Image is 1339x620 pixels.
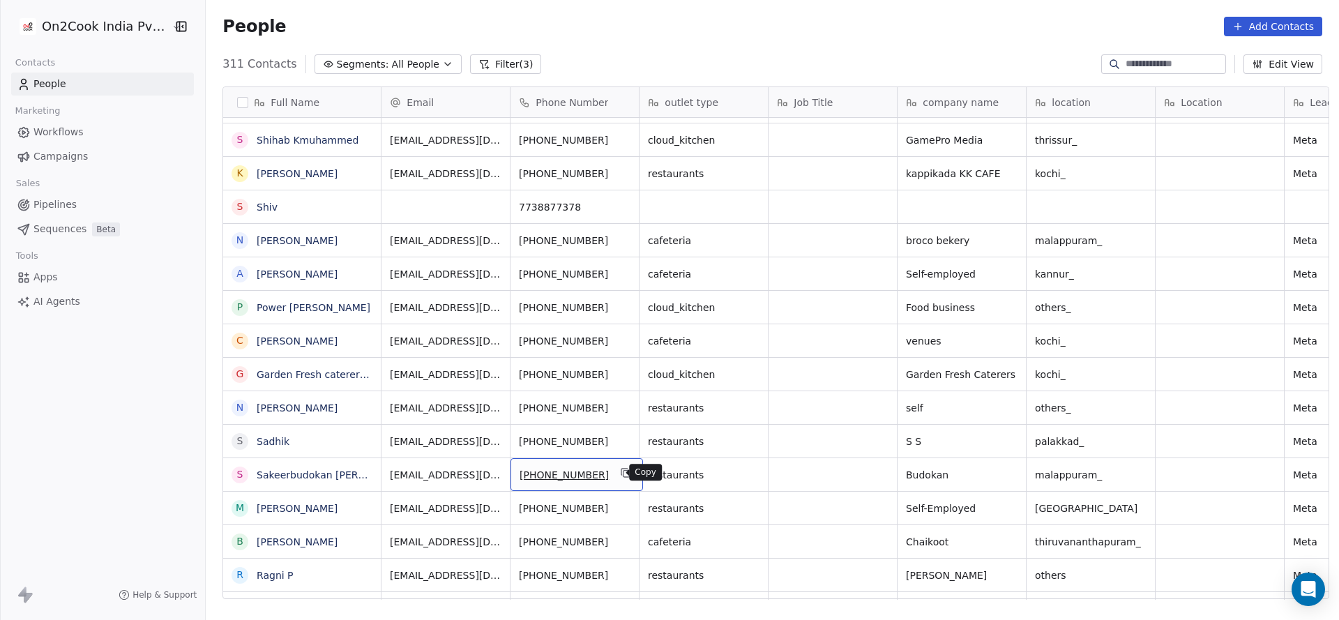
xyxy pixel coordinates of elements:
[906,468,1018,482] span: Budokan
[237,534,244,549] div: B
[1035,501,1147,515] span: [GEOGRAPHIC_DATA]
[1035,368,1147,381] span: kochi_
[257,369,504,380] a: Garden Fresh caterers Kaloor [GEOGRAPHIC_DATA]
[648,334,759,348] span: cafeteria
[390,434,501,448] span: [EMAIL_ADDRESS][DOMAIN_NAME]
[390,401,501,415] span: [EMAIL_ADDRESS][DOMAIN_NAME]
[237,133,243,147] div: S
[11,266,194,289] a: Apps
[1035,167,1147,181] span: kochi_
[648,167,759,181] span: restaurants
[1035,334,1147,348] span: kochi_
[769,87,897,117] div: Job Title
[390,234,501,248] span: [EMAIL_ADDRESS][DOMAIN_NAME]
[222,56,296,73] span: 311 Contacts
[390,568,501,582] span: [EMAIL_ADDRESS][DOMAIN_NAME]
[1035,401,1147,415] span: others_
[133,589,197,600] span: Help & Support
[9,52,61,73] span: Contacts
[257,302,370,313] a: Power [PERSON_NAME]
[906,434,1018,448] span: S S
[1035,133,1147,147] span: thrissur_
[1292,573,1325,606] div: Open Intercom Messenger
[1224,17,1322,36] button: Add Contacts
[381,87,510,117] div: Email
[906,234,1018,248] span: broco bekery
[1243,54,1322,74] button: Edit View
[223,118,381,600] div: grid
[536,96,608,109] span: Phone Number
[10,245,44,266] span: Tools
[648,267,759,281] span: cafeteria
[1035,434,1147,448] span: palakkad_
[236,501,244,515] div: m
[519,501,630,515] span: [PHONE_NUMBER]
[33,270,58,285] span: Apps
[392,57,439,72] span: All People
[519,568,630,582] span: [PHONE_NUMBER]
[390,301,501,315] span: [EMAIL_ADDRESS][DOMAIN_NAME]
[519,535,630,549] span: [PHONE_NUMBER]
[794,96,833,109] span: Job Title
[519,200,630,214] span: 7738877378
[257,503,338,514] a: [PERSON_NAME]
[519,334,630,348] span: [PHONE_NUMBER]
[519,234,630,248] span: [PHONE_NUMBER]
[237,266,244,281] div: A
[390,267,501,281] span: [EMAIL_ADDRESS][DOMAIN_NAME]
[648,133,759,147] span: cloud_kitchen
[665,96,718,109] span: outlet type
[1035,301,1147,315] span: others_
[648,568,759,582] span: restaurants
[33,149,88,164] span: Campaigns
[519,301,630,315] span: [PHONE_NUMBER]
[257,469,416,481] a: Sakeerbudokan [PERSON_NAME]
[906,334,1018,348] span: venues
[337,57,389,72] span: Segments:
[236,333,243,348] div: c
[236,233,243,248] div: N
[237,434,243,448] div: S
[898,87,1026,117] div: company name
[237,300,243,315] div: P
[257,269,338,280] a: [PERSON_NAME]
[237,199,243,214] div: S
[390,167,501,181] span: [EMAIL_ADDRESS][DOMAIN_NAME]
[906,535,1018,549] span: Chaikoot
[519,267,630,281] span: [PHONE_NUMBER]
[407,96,434,109] span: Email
[648,535,759,549] span: cafeteria
[11,73,194,96] a: People
[33,197,77,212] span: Pipelines
[648,234,759,248] span: cafeteria
[906,167,1018,181] span: kappikada KK CAFE
[923,96,999,109] span: company name
[1035,568,1147,582] span: others
[635,467,656,478] p: Copy
[11,121,194,144] a: Workflows
[648,501,759,515] span: restaurants
[1052,96,1091,109] span: location
[640,87,768,117] div: outlet type
[1027,87,1155,117] div: location
[42,17,168,36] span: On2Cook India Pvt. Ltd.
[257,402,338,414] a: [PERSON_NAME]
[257,335,338,347] a: [PERSON_NAME]
[257,202,278,213] a: Shiv
[648,434,759,448] span: restaurants
[9,100,66,121] span: Marketing
[119,589,197,600] a: Help & Support
[906,568,1018,582] span: [PERSON_NAME]
[271,96,319,109] span: Full Name
[11,218,194,241] a: SequencesBeta
[1156,87,1284,117] div: Location
[257,570,294,581] a: Ragni P
[257,235,338,246] a: [PERSON_NAME]
[10,173,46,194] span: Sales
[1035,468,1147,482] span: malappuram_
[257,135,358,146] a: Shihab Kmuhammed
[237,467,243,482] div: S
[257,436,289,447] a: Sadhik
[648,401,759,415] span: restaurants
[906,401,1018,415] span: self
